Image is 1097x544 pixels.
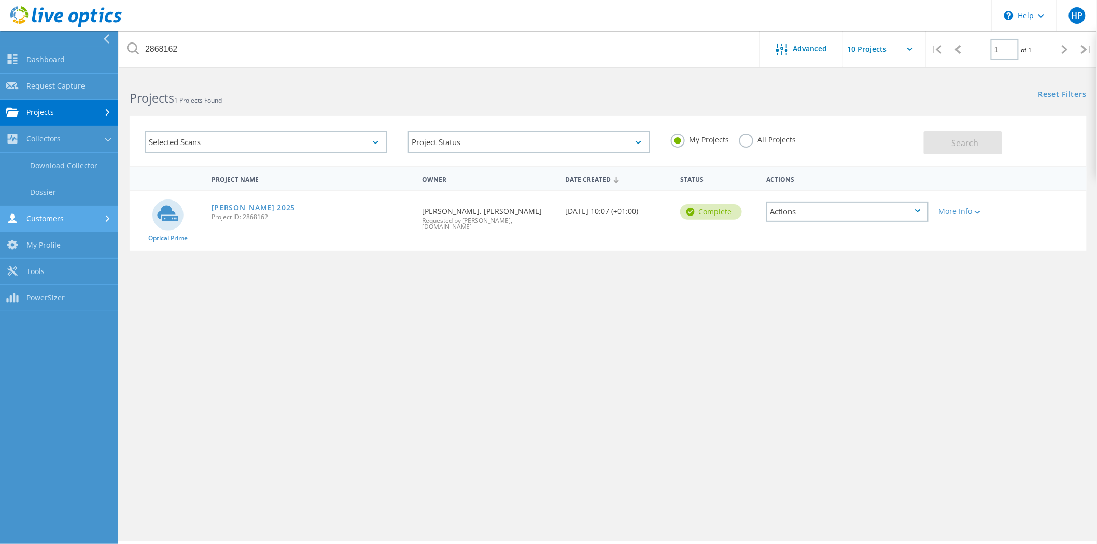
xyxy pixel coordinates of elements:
span: 1 Projects Found [174,96,222,105]
span: Project ID: 2868162 [212,214,412,220]
a: Live Optics Dashboard [10,22,122,29]
div: More Info [939,208,1005,215]
div: Complete [680,204,742,220]
span: Optical Prime [148,235,188,241]
span: of 1 [1021,46,1032,54]
label: My Projects [671,134,729,144]
div: Owner [417,169,560,188]
div: [DATE] 10:07 (+01:00) [560,191,676,225]
span: Search [951,137,978,149]
span: Requested by [PERSON_NAME], [DOMAIN_NAME] [422,218,555,230]
div: | [1076,31,1097,68]
div: Actions [766,202,928,222]
div: [PERSON_NAME], [PERSON_NAME] [417,191,560,240]
label: All Projects [739,134,796,144]
div: Selected Scans [145,131,387,153]
div: Actions [761,169,933,188]
div: Status [675,169,761,188]
a: Reset Filters [1038,91,1087,99]
div: Project Name [206,169,417,188]
button: Search [924,131,1002,154]
div: Project Status [408,131,650,153]
div: Date Created [560,169,676,189]
div: | [926,31,947,68]
span: Advanced [793,45,827,52]
input: Search projects by name, owner, ID, company, etc [119,31,761,67]
b: Projects [130,90,174,106]
a: [PERSON_NAME] 2025 [212,204,296,211]
span: HP [1071,11,1082,20]
svg: \n [1004,11,1014,20]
